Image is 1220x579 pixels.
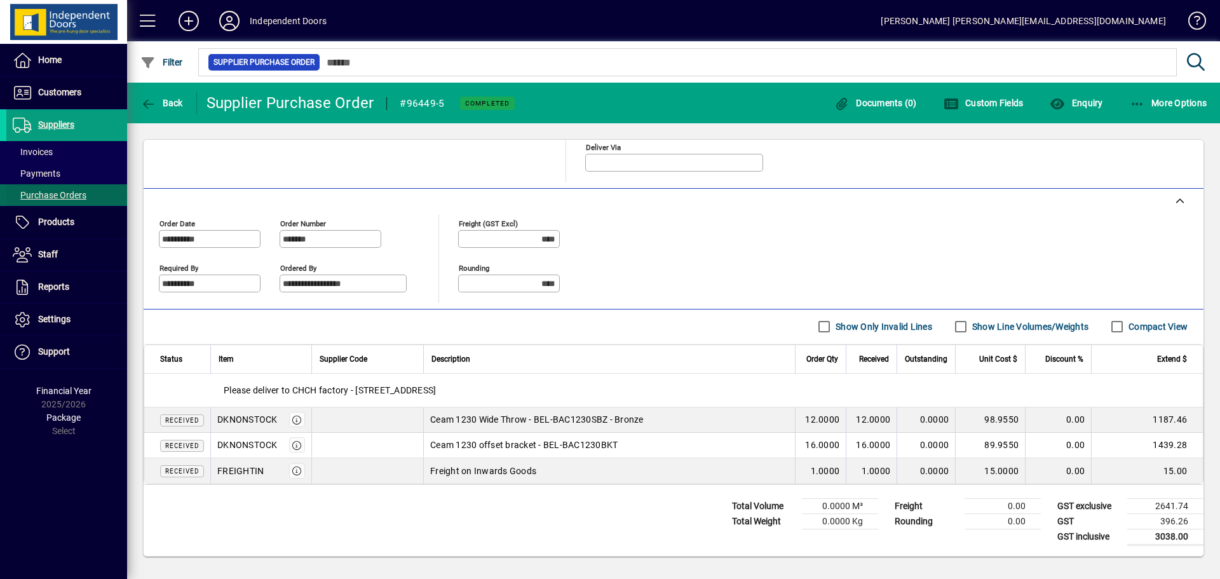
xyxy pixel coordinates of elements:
span: Home [38,55,62,65]
td: 2641.74 [1127,498,1203,514]
td: Total Weight [726,514,802,529]
div: DKNONSTOCK [217,439,278,451]
a: Home [6,44,127,76]
mat-label: Freight (GST excl) [459,219,518,228]
label: Show Only Invalid Lines [833,320,932,333]
a: Knowledge Base [1179,3,1204,44]
span: Products [38,217,74,227]
span: Back [140,98,183,108]
div: [PERSON_NAME] [PERSON_NAME][EMAIL_ADDRESS][DOMAIN_NAME] [881,11,1166,31]
mat-label: Required by [159,263,198,272]
span: Package [46,412,81,423]
td: GST inclusive [1051,529,1127,545]
span: Status [160,352,182,366]
mat-label: Rounding [459,263,489,272]
td: 15.0000 [955,458,1025,484]
span: Financial Year [36,386,91,396]
td: GST exclusive [1051,498,1127,514]
span: Customers [38,87,81,97]
td: 0.00 [965,498,1041,514]
span: Supplier Code [320,352,367,366]
mat-label: Order number [280,219,326,228]
span: Suppliers [38,119,74,130]
span: Reports [38,282,69,292]
td: 0.0000 [897,433,955,458]
span: Extend $ [1157,352,1187,366]
span: Staff [38,249,58,259]
div: #96449-5 [400,93,444,114]
a: Reports [6,271,127,303]
a: Settings [6,304,127,336]
a: Staff [6,239,127,271]
td: Freight [888,498,965,514]
label: Show Line Volumes/Weights [970,320,1088,333]
mat-label: Order date [159,219,195,228]
a: Customers [6,77,127,109]
td: 16.0000 [846,433,897,458]
td: 0.0000 Kg [802,514,878,529]
span: Ceam 1230 Wide Throw - BEL-BAC1230SBZ - Bronze [430,413,644,426]
span: Order Qty [806,352,838,366]
span: Payments [13,168,60,179]
span: Description [431,352,470,366]
div: Supplier Purchase Order [207,93,374,113]
td: 1.0000 [846,458,897,484]
td: 98.9550 [955,407,1025,433]
td: 12.0000 [795,407,846,433]
td: 16.0000 [795,433,846,458]
div: DKNONSTOCK [217,413,278,426]
button: Add [168,10,209,32]
td: GST [1051,514,1127,529]
button: Profile [209,10,250,32]
button: Custom Fields [940,92,1027,114]
span: Discount % [1045,352,1083,366]
span: Received [165,468,199,475]
span: Item [219,352,234,366]
td: 0.0000 [897,407,955,433]
td: 89.9550 [955,433,1025,458]
td: 3038.00 [1127,529,1203,545]
td: 12.0000 [846,407,897,433]
span: Received [859,352,889,366]
td: 0.00 [1025,407,1091,433]
td: Rounding [888,514,965,529]
a: Products [6,207,127,238]
span: Purchase Orders [13,190,86,200]
td: 0.00 [1025,433,1091,458]
span: Completed [465,99,510,107]
span: Custom Fields [944,98,1024,108]
div: Please deliver to CHCH factory - [STREET_ADDRESS] [144,374,1203,407]
span: Received [165,417,199,424]
span: Freight on Inwards Goods [430,465,536,477]
span: Documents (0) [834,98,917,108]
span: Invoices [13,147,53,157]
span: Ceam 1230 offset bracket - BEL-BAC1230BKT [430,439,618,451]
app-page-header-button: Back [127,92,197,114]
button: Documents (0) [831,92,920,114]
span: Supplier Purchase Order [213,56,315,69]
span: More Options [1130,98,1207,108]
a: Invoices [6,141,127,163]
span: Unit Cost $ [979,352,1017,366]
td: 0.00 [965,514,1041,529]
button: More Options [1127,92,1210,114]
div: FREIGHTIN [217,465,264,477]
button: Enquiry [1047,92,1106,114]
td: 1439.28 [1091,433,1203,458]
td: 0.0000 [897,458,955,484]
td: 396.26 [1127,514,1203,529]
label: Compact View [1126,320,1188,333]
button: Filter [137,51,186,74]
mat-label: Ordered by [280,263,316,272]
td: 1.0000 [795,458,846,484]
td: Total Volume [726,498,802,514]
mat-label: Deliver via [586,142,621,151]
span: Outstanding [905,352,947,366]
td: 0.0000 M³ [802,498,878,514]
span: Support [38,346,70,357]
td: 1187.46 [1091,407,1203,433]
a: Payments [6,163,127,184]
span: Filter [140,57,183,67]
div: Independent Doors [250,11,327,31]
a: Purchase Orders [6,184,127,206]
